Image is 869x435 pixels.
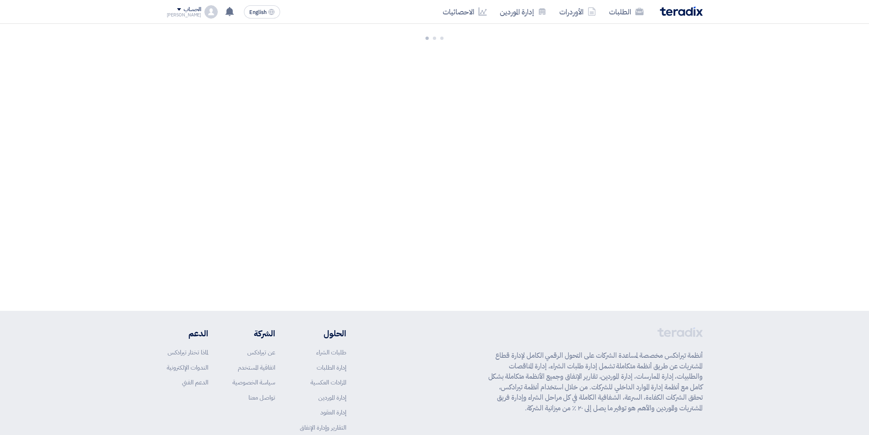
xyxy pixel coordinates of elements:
div: [PERSON_NAME] [167,13,202,17]
a: لماذا تختار تيرادكس [168,348,208,357]
li: الشركة [232,327,275,340]
a: سياسة الخصوصية [232,378,275,387]
li: الحلول [300,327,346,340]
span: English [249,9,267,15]
li: الدعم [167,327,208,340]
a: الاحصائيات [436,2,493,21]
a: إدارة الموردين [318,393,346,402]
a: إدارة الطلبات [317,363,346,372]
a: التقارير وإدارة الإنفاق [300,423,346,432]
a: الندوات الإلكترونية [167,363,208,372]
a: إدارة العقود [320,408,346,417]
div: الحساب [184,6,201,13]
a: الدعم الفني [182,378,208,387]
a: طلبات الشراء [316,348,346,357]
a: اتفاقية المستخدم [238,363,275,372]
img: Teradix logo [660,7,703,16]
a: الأوردرات [553,2,602,21]
a: تواصل معنا [248,393,275,402]
a: إدارة الموردين [493,2,553,21]
p: أنظمة تيرادكس مخصصة لمساعدة الشركات على التحول الرقمي الكامل لإدارة قطاع المشتريات عن طريق أنظمة ... [488,350,703,413]
button: English [244,5,280,19]
img: profile_test.png [205,5,218,19]
a: المزادات العكسية [310,378,346,387]
a: الطلبات [602,2,650,21]
a: عن تيرادكس [247,348,275,357]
